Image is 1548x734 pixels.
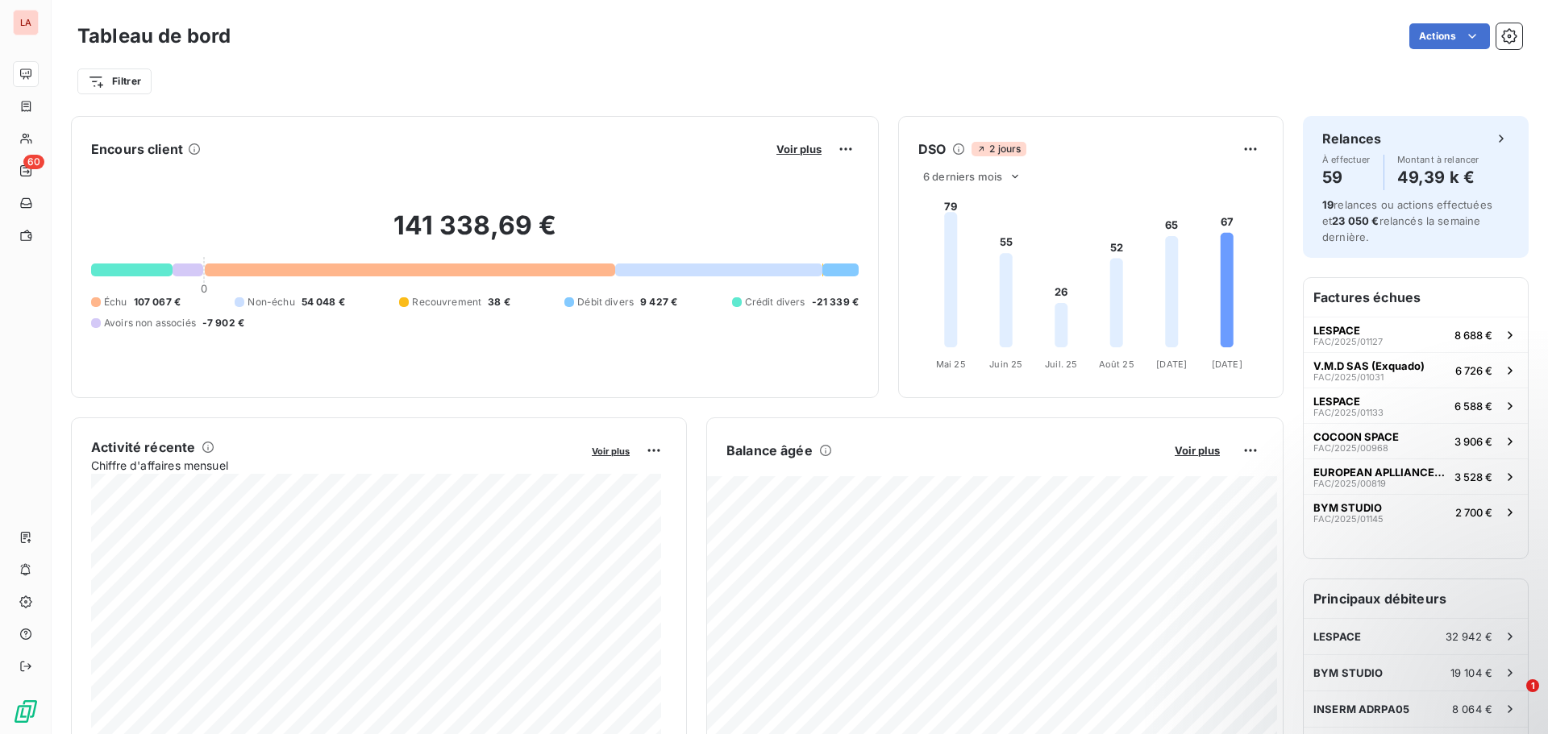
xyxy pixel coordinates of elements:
[1322,129,1381,148] h6: Relances
[1454,471,1492,483] span: 3 528 €
[923,170,1002,183] span: 6 derniers mois
[1409,23,1490,49] button: Actions
[91,209,859,258] h2: 141 338,69 €
[248,295,294,309] span: Non-échu
[640,295,677,309] span: 9 427 €
[1455,364,1492,377] span: 6 726 €
[1170,443,1225,458] button: Voir plus
[1397,164,1479,190] h4: 49,39 k €
[577,295,634,309] span: Débit divers
[104,295,127,309] span: Échu
[1175,444,1220,457] span: Voir plus
[91,457,580,474] span: Chiffre d'affaires mensuel
[1212,359,1242,370] tspan: [DATE]
[202,316,244,330] span: -7 902 €
[1454,329,1492,342] span: 8 688 €
[1322,164,1371,190] h4: 59
[1322,155,1371,164] span: À effectuer
[201,282,207,295] span: 0
[587,443,635,458] button: Voir plus
[592,446,630,457] span: Voir plus
[1313,443,1388,453] span: FAC/2025/00968
[13,699,39,724] img: Logo LeanPay
[989,359,1022,370] tspan: Juin 25
[1313,514,1384,524] span: FAC/2025/01145
[488,295,510,309] span: 38 €
[23,155,44,169] span: 60
[1313,430,1399,443] span: COCOON SPACE
[1313,703,1409,715] span: INSERM ADRPA05
[1452,703,1492,715] span: 8 064 €
[745,295,805,309] span: Crédit divers
[812,295,859,309] span: -21 339 €
[77,68,152,94] button: Filtrer
[772,142,826,156] button: Voir plus
[104,316,196,330] span: Avoirs non associés
[1493,679,1532,718] iframe: Intercom live chat
[1454,435,1492,448] span: 3 906 €
[1332,214,1379,227] span: 23 050 €
[1322,198,1492,243] span: relances ou actions effectuées et relancés la semaine dernière.
[13,10,39,35] div: LA
[726,441,813,460] h6: Balance âgée
[1304,352,1528,388] button: V.M.D SAS (Exquado)FAC/2025/010316 726 €
[1156,359,1187,370] tspan: [DATE]
[1313,372,1384,382] span: FAC/2025/01031
[1304,458,1528,494] button: EUROPEAN APLLIANCES FRANCE SASFAC/2025/008193 528 €
[1526,679,1539,692] span: 1
[1304,317,1528,352] button: LESPACEFAC/2025/011278 688 €
[1313,324,1360,337] span: LESPACE
[972,142,1026,156] span: 2 jours
[1225,578,1548,690] iframe: Intercom notifications message
[1304,494,1528,529] button: BYM STUDIOFAC/2025/011452 700 €
[1397,155,1479,164] span: Montant à relancer
[1313,408,1384,417] span: FAC/2025/01133
[77,22,231,51] h3: Tableau de bord
[1099,359,1134,370] tspan: Août 25
[918,139,946,159] h6: DSO
[1455,506,1492,519] span: 2 700 €
[1313,395,1360,408] span: LESPACE
[134,295,181,309] span: 107 067 €
[1313,337,1383,346] span: FAC/2025/01127
[91,437,195,457] h6: Activité récente
[1304,423,1528,458] button: COCOON SPACEFAC/2025/009683 906 €
[91,139,183,159] h6: Encours client
[1313,466,1448,479] span: EUROPEAN APLLIANCES FRANCE SAS
[1304,278,1528,317] h6: Factures échues
[1304,388,1528,423] button: LESPACEFAC/2025/011336 588 €
[1045,359,1077,370] tspan: Juil. 25
[302,295,345,309] span: 54 048 €
[1313,501,1382,514] span: BYM STUDIO
[1454,400,1492,413] span: 6 588 €
[1313,479,1386,488] span: FAC/2025/00819
[1313,359,1425,372] span: V.M.D SAS (Exquado)
[1322,198,1334,211] span: 19
[412,295,481,309] span: Recouvrement
[776,143,822,156] span: Voir plus
[936,359,966,370] tspan: Mai 25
